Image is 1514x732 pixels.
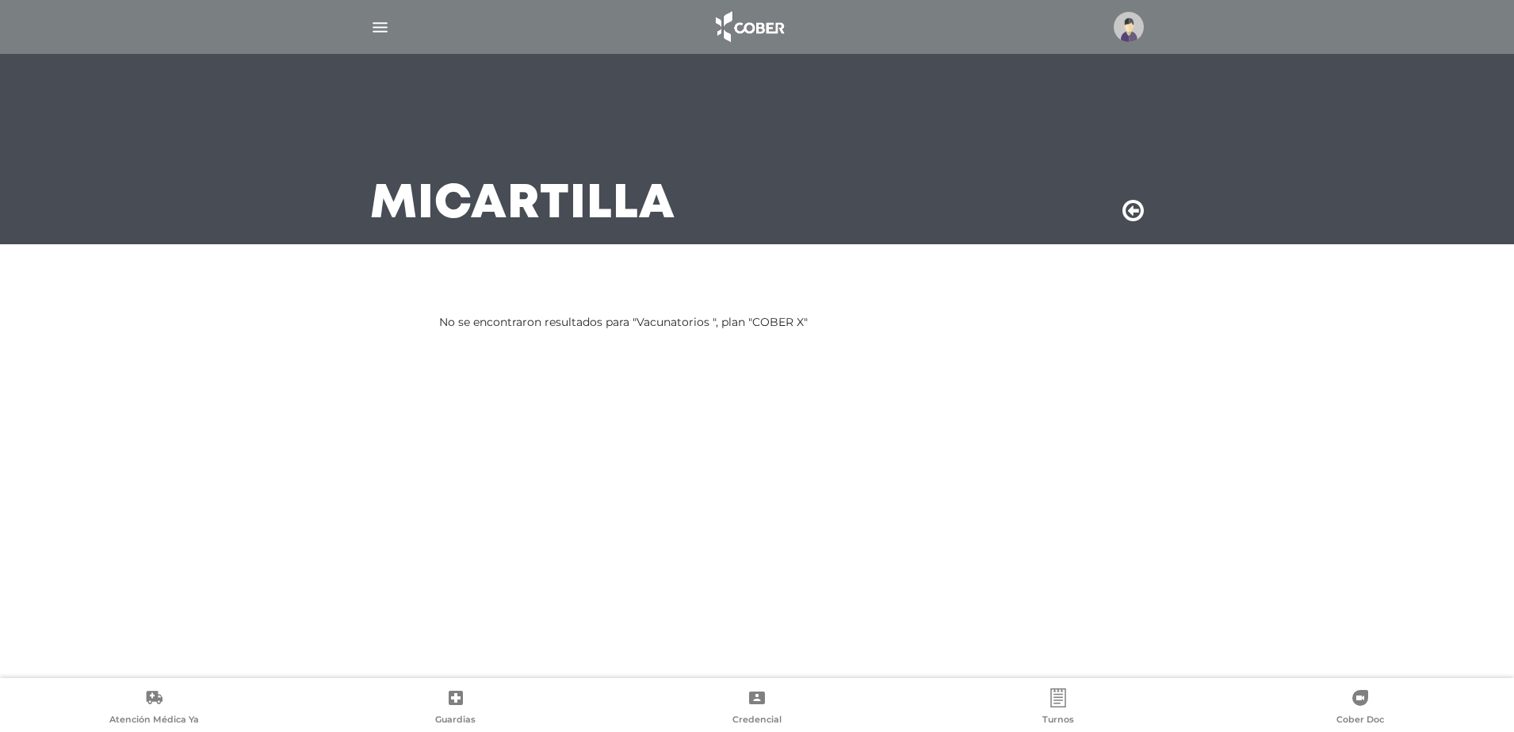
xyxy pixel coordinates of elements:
a: Atención Médica Ya [3,688,304,729]
img: profile-placeholder.svg [1114,12,1144,42]
a: Cober Doc [1210,688,1511,729]
span: Guardias [435,714,476,728]
a: Credencial [606,688,908,729]
div: No se encontraron resultados para "Vacunatorios ", plan "COBER X" [439,314,1075,331]
span: Credencial [732,714,782,728]
h3: Mi Cartilla [370,184,675,225]
a: Guardias [304,688,606,729]
span: Atención Médica Ya [109,714,199,728]
img: logo_cober_home-white.png [707,8,790,46]
span: Cober Doc [1336,714,1384,728]
a: Turnos [908,688,1209,729]
img: Cober_menu-lines-white.svg [370,17,390,37]
span: Turnos [1042,714,1074,728]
